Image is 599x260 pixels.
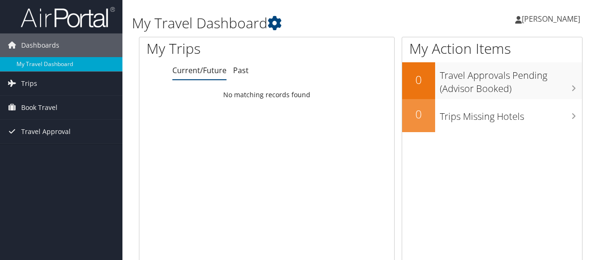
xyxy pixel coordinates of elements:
a: Past [233,65,249,75]
h3: Travel Approvals Pending (Advisor Booked) [440,64,582,95]
h2: 0 [402,72,435,88]
td: No matching records found [139,86,394,103]
span: Trips [21,72,37,95]
h1: My Travel Dashboard [132,13,437,33]
a: 0Trips Missing Hotels [402,99,582,132]
span: Travel Approval [21,120,71,143]
span: [PERSON_NAME] [522,14,580,24]
h1: My Trips [146,39,281,59]
a: 0Travel Approvals Pending (Advisor Booked) [402,62,582,99]
h2: 0 [402,106,435,122]
span: Book Travel [21,96,57,119]
a: Current/Future [172,65,227,75]
span: Dashboards [21,34,59,57]
img: airportal-logo.png [21,6,115,28]
a: [PERSON_NAME] [515,5,590,33]
h1: My Action Items [402,39,582,59]
h3: Trips Missing Hotels [440,105,582,123]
